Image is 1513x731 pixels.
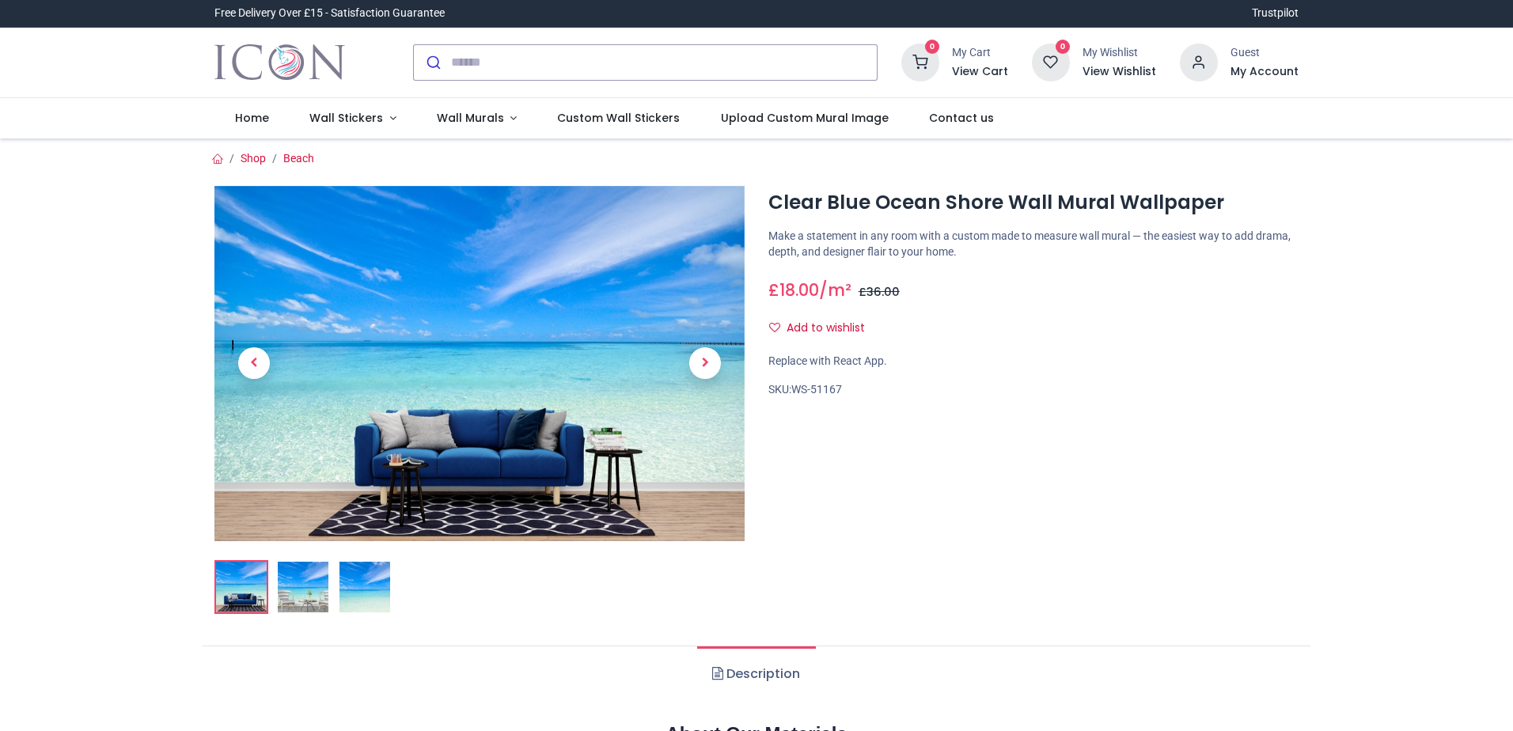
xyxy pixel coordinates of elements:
span: Home [235,110,269,126]
span: 18.00 [779,278,819,301]
div: Guest [1230,45,1299,61]
a: View Cart [952,64,1008,80]
a: View Wishlist [1083,64,1156,80]
span: 36.00 [866,284,900,300]
a: Wall Murals [416,98,537,139]
a: Next [665,239,745,487]
div: Free Delivery Over £15 - Satisfaction Guarantee [214,6,445,21]
div: Replace with React App. [768,354,1299,369]
sup: 0 [1056,40,1071,55]
a: My Account [1230,64,1299,80]
span: Wall Murals [437,110,504,126]
span: £ [768,278,819,301]
span: Custom Wall Stickers [557,110,680,126]
img: Clear Blue Ocean Shore Wall Mural Wallpaper [214,186,745,541]
a: Wall Stickers [289,98,416,139]
span: WS-51167 [791,383,842,396]
span: Previous [238,347,270,379]
a: Shop [241,152,266,165]
img: WS-51167-02 [278,562,328,612]
div: SKU: [768,382,1299,398]
span: Wall Stickers [309,110,383,126]
p: Make a statement in any room with a custom made to measure wall mural — the easiest way to add dr... [768,229,1299,259]
span: /m² [819,278,851,301]
h1: Clear Blue Ocean Shore Wall Mural Wallpaper [768,189,1299,216]
button: Submit [414,45,451,80]
i: Add to wishlist [769,322,780,333]
sup: 0 [925,40,940,55]
div: My Wishlist [1083,45,1156,61]
a: Previous [214,239,294,487]
span: £ [859,284,900,300]
div: My Cart [952,45,1008,61]
img: Clear Blue Ocean Shore Wall Mural Wallpaper [216,562,267,612]
a: Description [697,646,815,702]
img: Icon Wall Stickers [214,40,345,85]
button: Add to wishlistAdd to wishlist [768,315,878,342]
span: Upload Custom Mural Image [721,110,889,126]
a: Beach [283,152,314,165]
a: Trustpilot [1252,6,1299,21]
span: Contact us [929,110,994,126]
img: WS-51167-03 [339,562,390,612]
a: 0 [1032,55,1070,67]
a: Logo of Icon Wall Stickers [214,40,345,85]
a: 0 [901,55,939,67]
span: Next [689,347,721,379]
